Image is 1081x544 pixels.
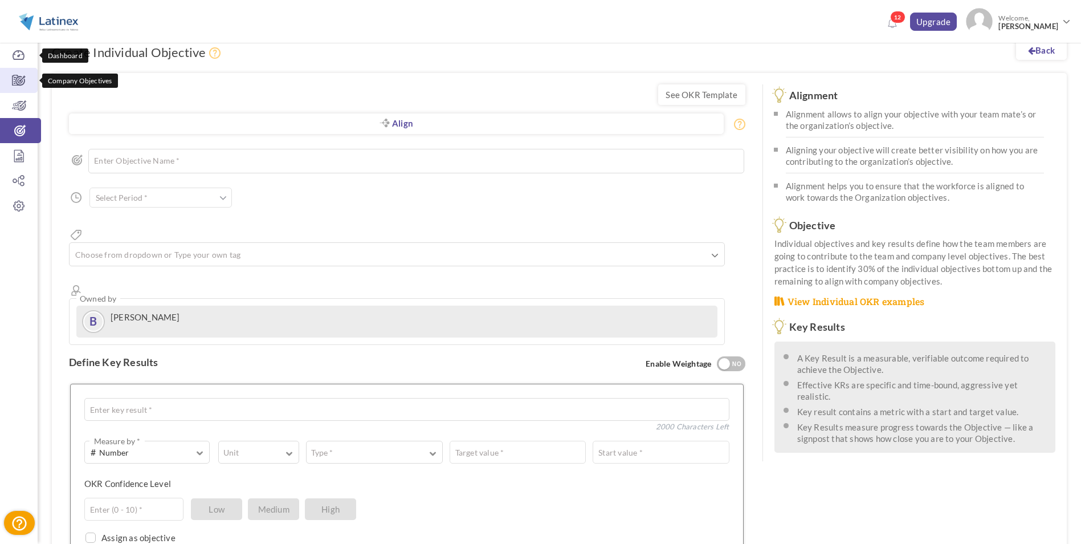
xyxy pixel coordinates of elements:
img: Photo [966,8,993,35]
a: B [83,311,104,332]
a: Notifications [883,15,901,33]
span: Enable Weightage [646,356,745,372]
span: Number [91,446,187,459]
label: Measure by * [89,436,145,447]
label: OKR Confidence Level [84,478,171,489]
span: # [91,446,96,457]
i: Duration [69,190,84,205]
span: 2000 Characters Left [656,421,729,424]
li: Aligning your objective will create better visibility on how you are contributing to the organiza... [786,137,1044,173]
li: Alignment helps you to ensure that the workforce is aligned to work towards the Organization obje... [786,173,1044,209]
label: Unit [219,447,243,458]
div: Company Objectives [42,74,118,88]
label: Define Key Results [69,356,158,368]
i: Aligned Objective [380,119,389,127]
button: #Number Measure by * [84,441,210,464]
span: Welcome, [993,8,1061,36]
li: Effective KRs are specific and time-bound, aggressive yet realistic. [797,377,1047,402]
div: NO [728,359,746,370]
a: Upgrade [910,13,957,31]
a: See OKR Template [658,84,745,105]
img: Logo [13,7,84,36]
input: Select Period * [89,188,232,208]
span: Medium [248,498,299,520]
a: Back [1016,40,1067,60]
a: View Individual OKR examples [774,295,925,308]
span: Low [191,498,242,520]
li: Key Results measure progress towards the Objective — like a signpost that shows how close you are... [797,419,1047,444]
span: 12 [890,11,905,23]
a: Align [69,113,724,134]
li: Key result contains a metric with a start and target value. [797,404,1047,417]
button: Type * [306,441,442,464]
h3: Alignment [774,90,1055,102]
i: Tags [69,228,84,242]
h1: Create Individual Objective [52,44,225,62]
label: Type * [307,447,337,458]
label: Assign as objective [101,532,176,543]
div: Dashboard [42,48,88,63]
h3: Key Results [774,322,1055,333]
button: Unit [218,441,299,464]
label: [PERSON_NAME] [111,312,180,322]
li: Alignment allows to align your objective with your team mate’s or the organization’s objective. [786,107,1044,137]
p: Individual objectives and key results define how the team members are going to contribute to the ... [774,237,1055,287]
i: Owner [69,283,84,298]
span: [PERSON_NAME] [998,22,1058,31]
li: A Key Result is a measurable, verifiable outcome required to achieve the Objective. [797,350,1047,375]
span: High [305,498,356,520]
h3: Objective [774,220,1055,232]
i: Objective Name * [72,155,83,165]
a: Photo Welcome,[PERSON_NAME] [961,3,1075,37]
